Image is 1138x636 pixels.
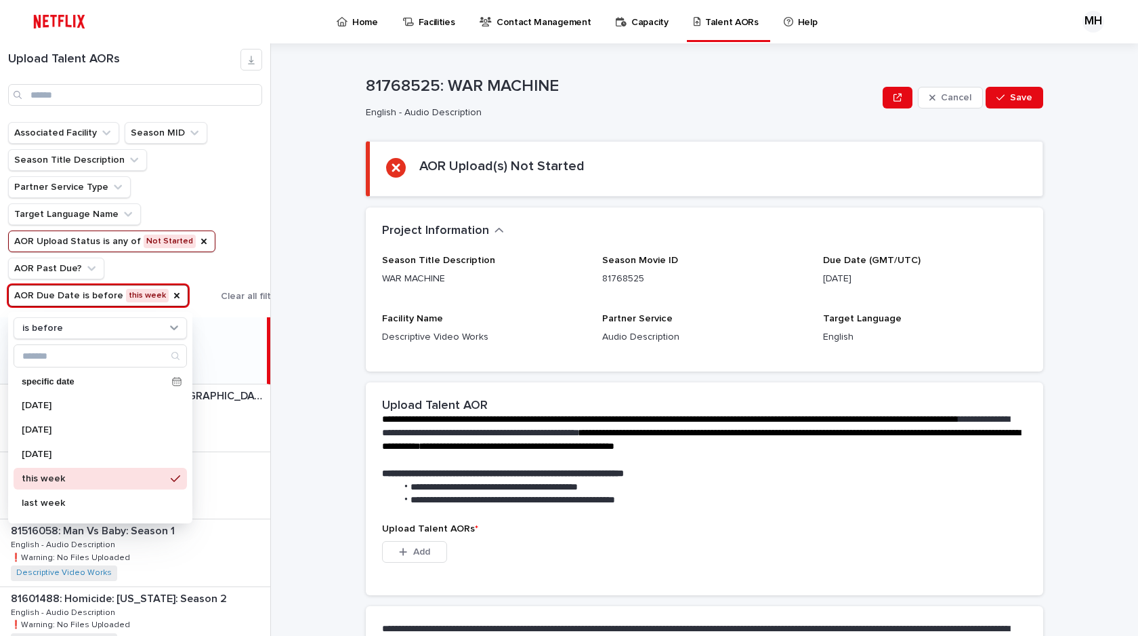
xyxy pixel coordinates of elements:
button: Cancel [918,87,983,108]
img: ifQbXi3ZQGMSEF7WDB7W [27,8,91,35]
span: Target Language [823,314,902,323]
p: English - Audio Description [11,538,118,550]
p: specific date [22,378,167,386]
span: Upload Talent AORs [382,524,478,534]
span: Partner Service [602,314,673,323]
span: Facility Name [382,314,443,323]
p: is before [22,323,63,334]
input: Search [8,84,262,106]
p: 81601488: Homicide: [US_STATE]: Season 2 [11,590,230,605]
div: Search [14,344,187,367]
h1: Upload Talent AORs [8,52,240,67]
a: Descriptive Video Works [16,568,112,578]
h2: Project Information [382,224,489,239]
h2: AOR Upload(s) Not Started [419,158,585,174]
p: [DATE] [22,401,165,410]
p: WAR MACHINE [382,272,586,286]
button: Partner Service Type [8,176,131,198]
p: Audio Description [602,330,806,344]
button: AOR Upload Status [8,231,215,252]
button: Season MID [125,122,207,144]
p: this week [22,474,165,483]
button: AOR Due Date [8,285,188,306]
button: Save [986,87,1043,108]
p: 81768525: WAR MACHINE [366,77,877,96]
span: Season Title Description [382,256,495,265]
span: Season Movie ID [602,256,678,265]
p: 81516058: Man Vs Baby: Season 1 [11,522,177,538]
div: specific date [14,372,187,392]
p: 81768525 [602,272,806,286]
span: Clear all filters [221,292,285,301]
h2: Upload Talent AOR [382,399,488,414]
div: MH [1082,11,1104,33]
button: Clear all filters [215,286,285,306]
span: Due Date (GMT/UTC) [823,256,921,265]
button: AOR Past Due? [8,258,104,279]
span: Add [413,547,430,557]
p: [DATE] [22,450,165,459]
input: Search [14,345,186,367]
p: ❗️Warning: No Files Uploaded [11,618,133,630]
p: English - Audio Description [366,107,872,119]
p: ❗️Warning: No Files Uploaded [11,551,133,563]
p: Descriptive Video Works [382,330,586,344]
p: [DATE] [22,425,165,435]
button: Season Title Description [8,149,147,171]
span: Cancel [941,93,971,102]
button: Project Information [382,224,504,239]
p: English - Audio Description [11,605,118,618]
p: [DATE] [823,272,1027,286]
button: Target Language Name [8,203,141,225]
span: Save [1010,93,1032,102]
p: last week [22,498,165,508]
button: Add [382,541,447,563]
p: English [823,330,1027,344]
button: Associated Facility [8,122,119,144]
